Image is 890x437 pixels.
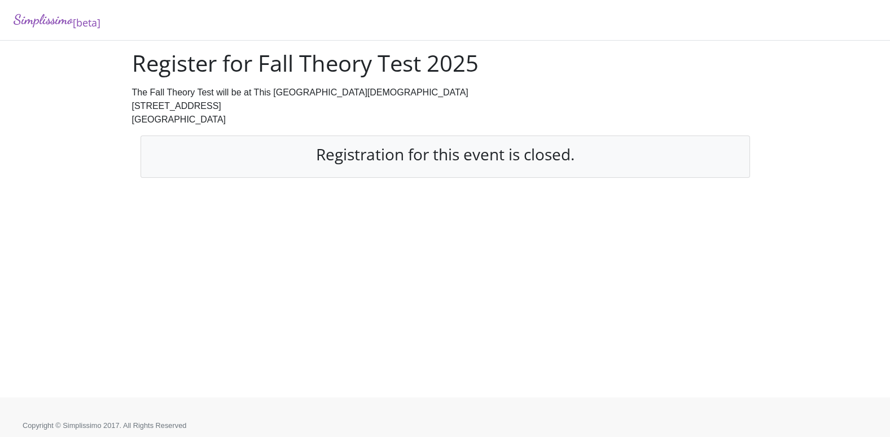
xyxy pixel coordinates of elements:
p: Copyright © Simplissimo 2017. All Rights Reserved [23,420,867,431]
h3: Registration for this event is closed. [150,145,740,164]
div: The Fall Theory Test will be at This [GEOGRAPHIC_DATA][DEMOGRAPHIC_DATA] [STREET_ADDRESS] [GEOGRA... [132,86,759,126]
h1: Register for Fall Theory Test 2025 [132,50,759,77]
a: Simplissimo[beta] [14,9,100,31]
sub: [beta] [73,16,100,29]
